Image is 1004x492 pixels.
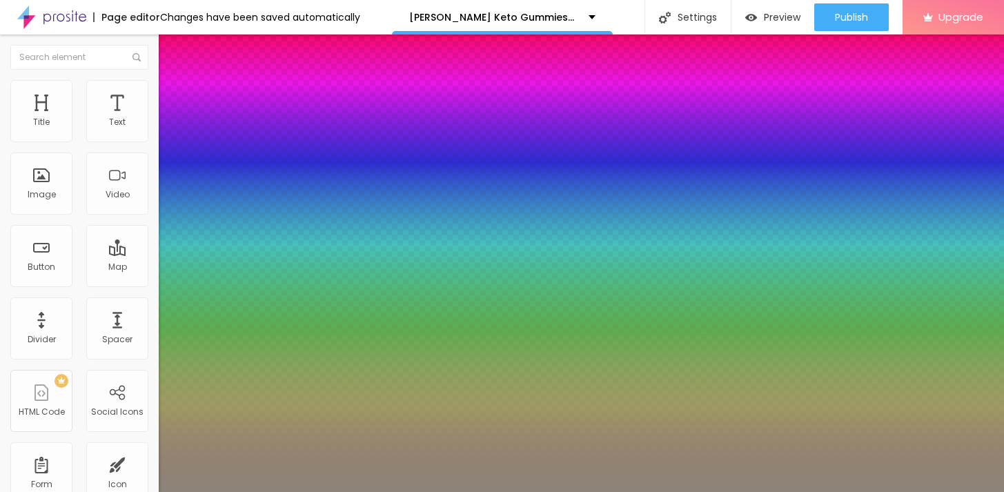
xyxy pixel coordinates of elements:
[28,262,55,272] div: Button
[33,117,50,127] div: Title
[764,12,800,23] span: Preview
[19,407,65,417] div: HTML Code
[814,3,889,31] button: Publish
[835,12,868,23] span: Publish
[109,117,126,127] div: Text
[108,480,127,489] div: Icon
[745,12,757,23] img: view-1.svg
[731,3,814,31] button: Preview
[409,12,578,22] p: [PERSON_NAME] Keto Gummies™ Safe: A Scientific Look Into Keto Supplements
[31,480,52,489] div: Form
[659,12,671,23] img: Icone
[132,53,141,61] img: Icone
[10,45,148,70] input: Search element
[938,11,983,23] span: Upgrade
[93,12,160,22] div: Page editor
[91,407,144,417] div: Social Icons
[28,190,56,199] div: Image
[106,190,130,199] div: Video
[160,12,360,22] div: Changes have been saved automatically
[102,335,132,344] div: Spacer
[108,262,127,272] div: Map
[28,335,56,344] div: Divider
